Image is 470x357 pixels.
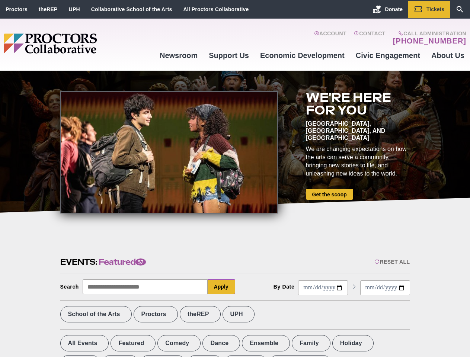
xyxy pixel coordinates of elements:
a: Collaborative School of the Arts [91,6,172,12]
a: About Us [426,45,470,65]
a: Contact [354,30,386,45]
h2: Events: [60,256,146,268]
span: Call Administration [391,30,466,36]
label: Family [292,335,330,351]
label: Proctors [134,306,178,322]
label: School of the Arts [60,306,132,322]
label: Featured [111,335,156,351]
div: [GEOGRAPHIC_DATA], [GEOGRAPHIC_DATA], and [GEOGRAPHIC_DATA] [306,120,410,141]
a: [PHONE_NUMBER] [393,36,466,45]
a: Newsroom [154,45,203,65]
label: UPH [223,306,255,322]
label: Comedy [157,335,201,351]
label: Holiday [332,335,374,351]
label: theREP [180,306,221,322]
label: All Events [60,335,109,351]
a: Economic Development [255,45,350,65]
div: Reset All [374,259,410,265]
button: Apply [208,279,235,294]
a: Tickets [408,1,450,18]
label: Dance [202,335,240,351]
h2: We're here for you [306,91,410,116]
a: Account [314,30,346,45]
a: Donate [367,1,408,18]
a: Get the scoop [306,189,353,200]
span: Featured [99,256,146,268]
a: theREP [39,6,58,12]
span: 57 [135,258,146,266]
a: Proctors [6,6,28,12]
a: UPH [69,6,80,12]
a: Search [450,1,470,18]
a: All Proctors Collaborative [183,6,249,12]
div: Search [60,284,79,290]
span: Donate [385,6,403,12]
span: Tickets [426,6,444,12]
a: Civic Engagement [350,45,426,65]
label: Ensemble [242,335,290,351]
a: Support Us [203,45,255,65]
div: We are changing expectations on how the arts can serve a community, bringing new stories to life,... [306,145,410,178]
img: Proctors logo [4,33,154,54]
div: By Date [274,284,295,290]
